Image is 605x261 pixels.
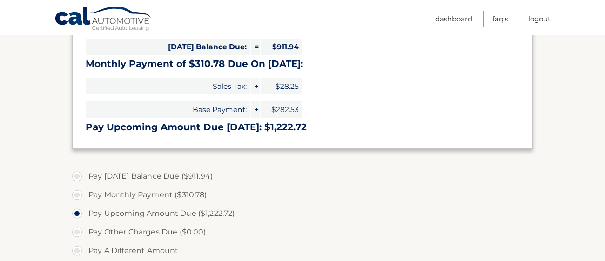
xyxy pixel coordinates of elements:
[528,11,551,27] a: Logout
[72,186,533,204] label: Pay Monthly Payment ($310.78)
[261,78,302,94] span: $28.25
[86,121,519,133] h3: Pay Upcoming Amount Due [DATE]: $1,222.72
[54,6,152,33] a: Cal Automotive
[72,241,533,260] label: Pay A Different Amount
[435,11,472,27] a: Dashboard
[251,101,260,118] span: +
[72,167,533,186] label: Pay [DATE] Balance Due ($911.94)
[251,39,260,55] span: =
[72,204,533,223] label: Pay Upcoming Amount Due ($1,222.72)
[261,39,302,55] span: $911.94
[86,78,250,94] span: Sales Tax:
[86,39,250,55] span: [DATE] Balance Due:
[72,223,533,241] label: Pay Other Charges Due ($0.00)
[261,101,302,118] span: $282.53
[251,78,260,94] span: +
[86,58,519,70] h3: Monthly Payment of $310.78 Due On [DATE]:
[86,101,250,118] span: Base Payment:
[492,11,508,27] a: FAQ's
